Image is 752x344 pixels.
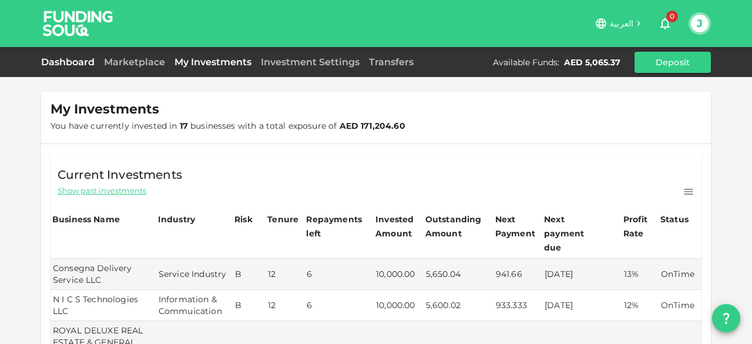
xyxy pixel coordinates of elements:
span: You have currently invested in businesses with a total exposure of [51,121,405,131]
span: My Investments [51,101,159,118]
td: 5,650.04 [424,259,493,290]
div: Tenure [267,212,298,226]
td: Consegna Delivery Service LLC [51,259,156,290]
div: Status [660,212,690,226]
td: [DATE] [542,290,622,321]
div: Profit Rate [623,212,657,241]
div: Outstanding Amount [425,212,484,241]
span: Show past investments [58,185,146,196]
a: Investment Settings [256,56,364,68]
td: 941.66 [493,259,542,290]
td: 933.333 [493,290,542,321]
button: Deposit [634,52,711,73]
div: Next payment due [544,212,603,255]
td: 12% [622,290,659,321]
td: 5,600.02 [424,290,493,321]
div: Next Payment [495,212,540,241]
button: question [712,304,740,332]
a: My Investments [170,56,256,68]
div: Invested Amount [375,212,422,241]
div: Available Funds : [493,56,559,68]
td: OnTime [659,259,701,290]
td: 12 [266,259,304,290]
td: N I C S Technologies LLC [51,290,156,321]
td: [DATE] [542,259,622,290]
button: J [691,15,709,32]
span: Current Investments [58,165,182,184]
div: Risk [234,212,258,226]
td: 12 [266,290,304,321]
td: 6 [304,290,374,321]
button: 0 [653,12,677,35]
a: Dashboard [41,56,99,68]
span: 0 [666,11,678,22]
span: العربية [610,18,633,29]
strong: AED 171,204.60 [340,121,405,131]
div: Business Name [52,212,120,226]
a: Marketplace [99,56,170,68]
div: AED 5,065.37 [564,56,620,68]
div: Repayments left [306,212,365,241]
div: Industry [158,212,195,226]
td: B [233,259,266,290]
td: Information & Commuication [156,290,233,321]
td: 13% [622,259,659,290]
td: OnTime [659,290,701,321]
td: Service Industry [156,259,233,290]
td: B [233,290,266,321]
strong: 17 [180,121,188,131]
td: 6 [304,259,374,290]
td: 10,000.00 [374,259,424,290]
a: Transfers [364,56,418,68]
td: 10,000.00 [374,290,424,321]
